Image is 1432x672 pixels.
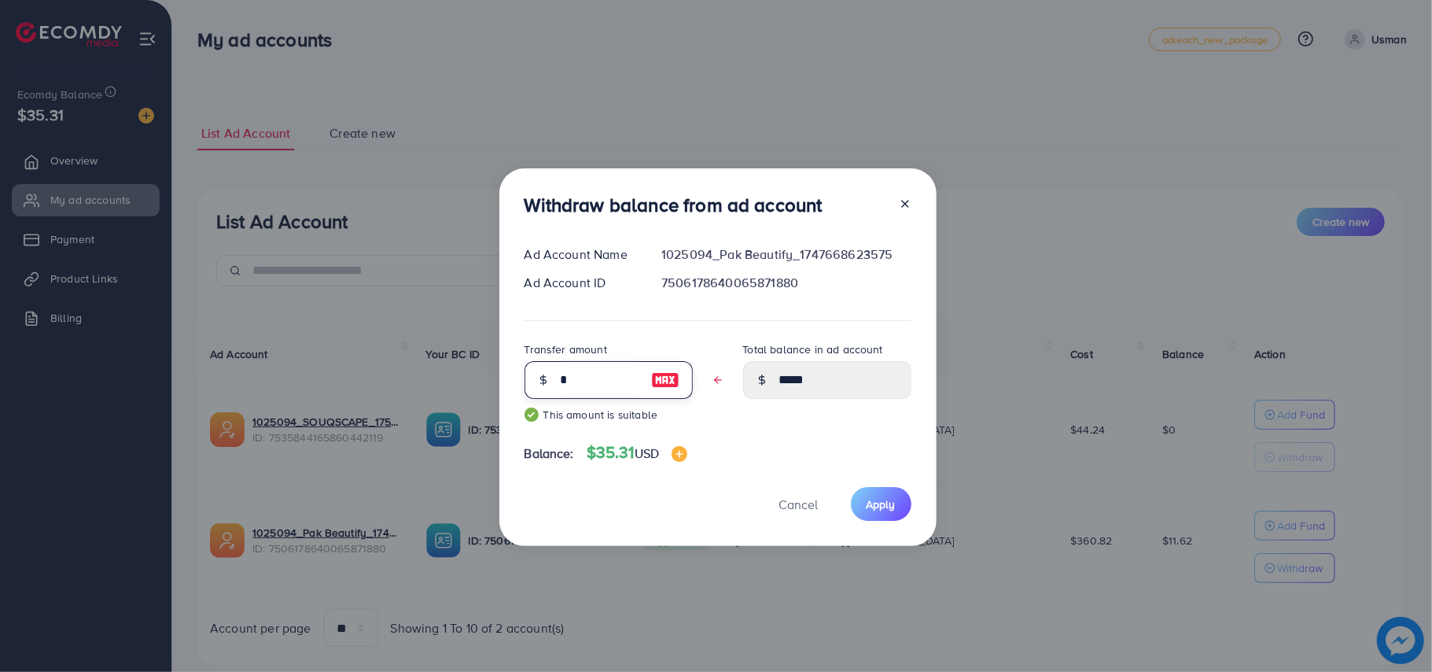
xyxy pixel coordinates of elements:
[525,194,823,216] h3: Withdraw balance from ad account
[525,407,693,423] small: This amount is suitable
[525,342,607,357] label: Transfer amount
[743,342,883,357] label: Total balance in ad account
[525,408,539,422] img: guide
[587,443,687,463] h4: $35.31
[851,487,911,521] button: Apply
[779,496,819,513] span: Cancel
[512,274,650,292] div: Ad Account ID
[867,497,896,512] span: Apply
[649,274,923,292] div: 7506178640065871880
[651,371,679,390] img: image
[760,487,838,521] button: Cancel
[672,446,687,462] img: image
[635,445,659,462] span: USD
[512,246,650,264] div: Ad Account Name
[649,246,923,264] div: 1025094_Pak Beautify_1747668623575
[525,445,574,463] span: Balance:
